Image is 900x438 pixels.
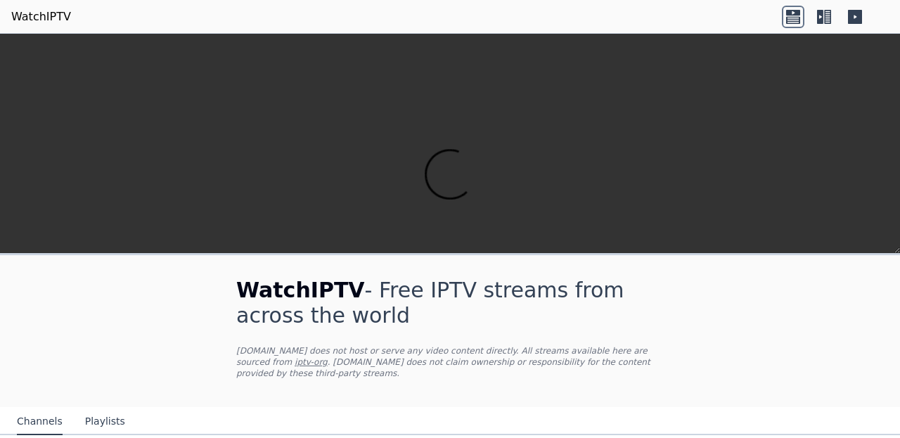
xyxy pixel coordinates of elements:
[236,278,664,328] h1: - Free IPTV streams from across the world
[295,357,328,367] a: iptv-org
[85,408,125,435] button: Playlists
[236,345,664,379] p: [DOMAIN_NAME] does not host or serve any video content directly. All streams available here are s...
[236,278,365,302] span: WatchIPTV
[11,8,71,25] a: WatchIPTV
[17,408,63,435] button: Channels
